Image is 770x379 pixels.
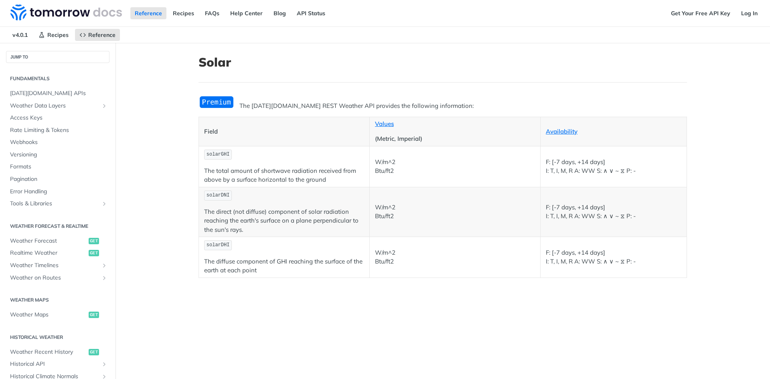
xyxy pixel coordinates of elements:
a: Error Handling [6,186,109,198]
a: Help Center [226,7,267,19]
p: The diffuse component of GHI reaching the surface of the earth at each point [204,257,364,275]
a: Get Your Free API Key [667,7,735,19]
span: Access Keys [10,114,107,122]
span: Weather Recent History [10,348,87,356]
span: [DATE][DOMAIN_NAME] APIs [10,89,107,97]
a: Versioning [6,149,109,161]
span: Weather Forecast [10,237,87,245]
p: The [DATE][DOMAIN_NAME] REST Weather API provides the following information: [199,101,687,111]
span: get [89,349,99,355]
a: Weather on RoutesShow subpages for Weather on Routes [6,272,109,284]
a: Recipes [34,29,73,41]
a: Webhooks [6,136,109,148]
button: Show subpages for Historical API [101,361,107,367]
a: Blog [269,7,290,19]
span: Webhooks [10,138,107,146]
a: Historical APIShow subpages for Historical API [6,358,109,370]
a: Weather TimelinesShow subpages for Weather Timelines [6,259,109,272]
p: W/m^2 Btu/ft2 [375,203,535,221]
a: Recipes [168,7,199,19]
span: v4.0.1 [8,29,32,41]
a: Tools & LibrariesShow subpages for Tools & Libraries [6,198,109,210]
p: F: [-7 days, +14 days] I: T, I, M, R A: WW S: ∧ ∨ ~ ⧖ P: - [546,203,681,221]
code: solarGHI [204,150,232,160]
p: W/m^2 Btu/ft2 [375,248,535,266]
span: get [89,238,99,244]
a: Availability [546,128,577,135]
a: FAQs [201,7,224,19]
p: (Metric, Imperial) [375,134,535,144]
img: Tomorrow.io Weather API Docs [10,4,122,20]
h1: Solar [199,55,687,69]
span: Historical API [10,360,99,368]
h2: Historical Weather [6,334,109,341]
a: Weather Mapsget [6,309,109,321]
span: Pagination [10,175,107,183]
button: Show subpages for Tools & Libraries [101,201,107,207]
span: Weather Timelines [10,261,99,270]
span: Rate Limiting & Tokens [10,126,107,134]
a: Values [375,120,394,128]
span: get [89,312,99,318]
a: Weather Recent Historyget [6,346,109,358]
span: get [89,250,99,256]
button: Show subpages for Weather on Routes [101,275,107,281]
a: Pagination [6,173,109,185]
span: Tools & Libraries [10,200,99,208]
a: Rate Limiting & Tokens [6,124,109,136]
span: Versioning [10,151,107,159]
a: Weather Forecastget [6,235,109,247]
a: API Status [292,7,330,19]
button: JUMP TO [6,51,109,63]
code: solarDNI [204,191,232,201]
code: solarDHI [204,240,232,250]
span: Weather Maps [10,311,87,319]
p: The total amount of shortwave radiation received from above by a surface horizontal to the ground [204,166,364,184]
a: [DATE][DOMAIN_NAME] APIs [6,87,109,99]
p: F: [-7 days, +14 days] I: T, I, M, R A: WW S: ∧ ∨ ~ ⧖ P: - [546,158,681,176]
span: Weather on Routes [10,274,99,282]
span: Reference [88,31,115,39]
a: Formats [6,161,109,173]
p: The direct (not diffuse) component of solar radiation reaching the earth's surface on a plane per... [204,207,364,235]
p: F: [-7 days, +14 days] I: T, I, M, R A: WW S: ∧ ∨ ~ ⧖ P: - [546,248,681,266]
button: Show subpages for Weather Data Layers [101,103,107,109]
p: Field [204,127,364,136]
span: Formats [10,163,107,171]
button: Show subpages for Weather Timelines [101,262,107,269]
p: W/m^2 Btu/ft2 [375,158,535,176]
span: Weather Data Layers [10,102,99,110]
span: Error Handling [10,188,107,196]
h2: Weather Forecast & realtime [6,223,109,230]
span: Recipes [47,31,69,39]
a: Realtime Weatherget [6,247,109,259]
span: Realtime Weather [10,249,87,257]
h2: Weather Maps [6,296,109,304]
a: Reference [130,7,166,19]
a: Weather Data LayersShow subpages for Weather Data Layers [6,100,109,112]
h2: Fundamentals [6,75,109,82]
a: Log In [737,7,762,19]
a: Reference [75,29,120,41]
a: Access Keys [6,112,109,124]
